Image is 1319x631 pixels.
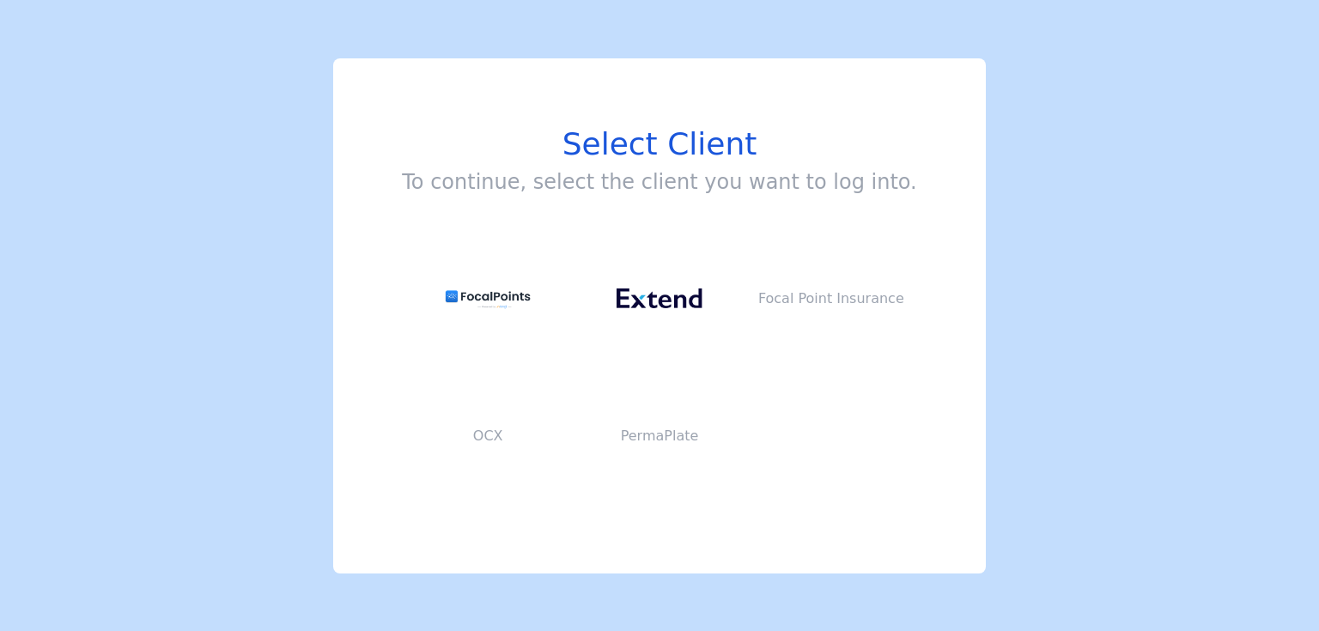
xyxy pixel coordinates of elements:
[402,426,574,446] p: OCX
[402,127,916,161] h1: Select Client
[745,230,917,367] button: Focal Point Insurance
[745,288,917,309] p: Focal Point Insurance
[402,168,916,196] h3: To continue, select the client you want to log into.
[574,367,745,505] button: PermaPlate
[574,426,745,446] p: PermaPlate
[402,367,574,505] button: OCX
